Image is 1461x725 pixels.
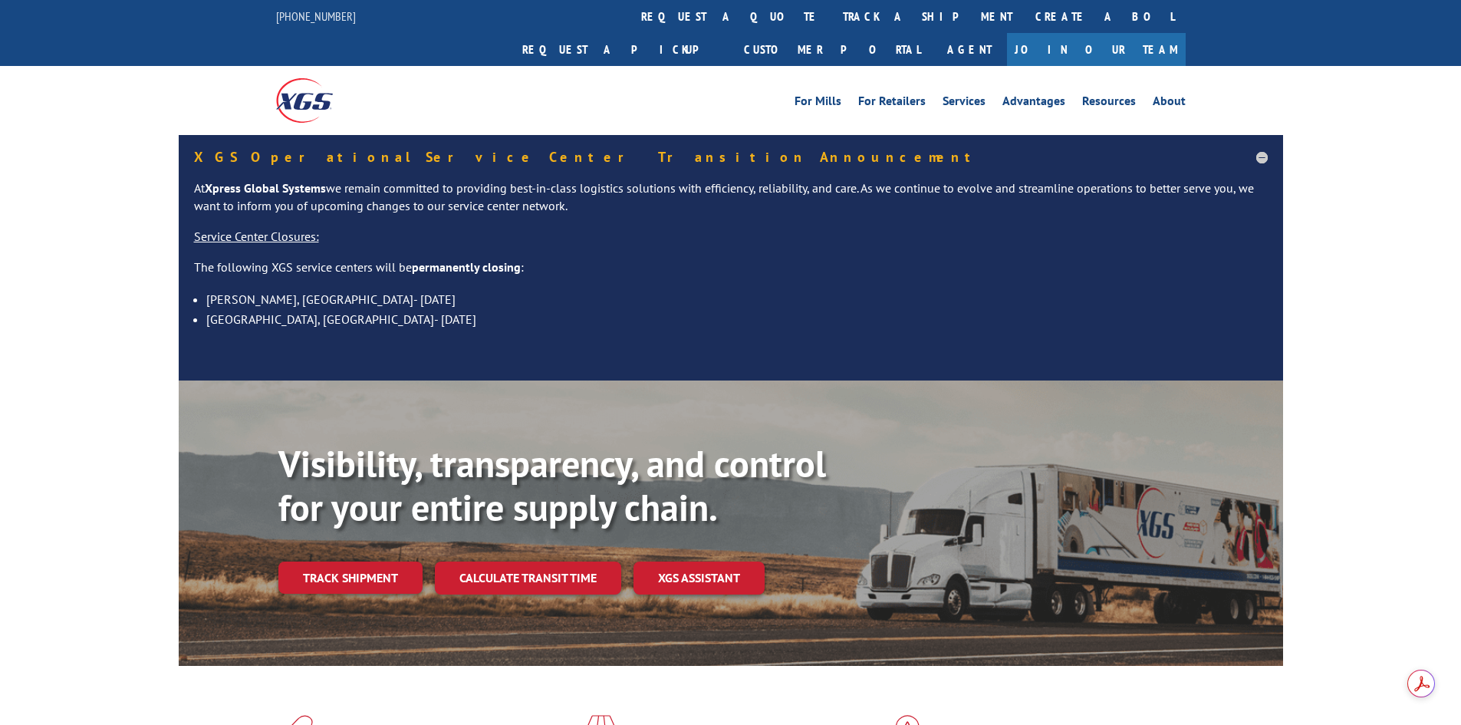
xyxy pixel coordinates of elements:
a: Agent [932,33,1007,66]
a: Track shipment [278,562,423,594]
a: Customer Portal [732,33,932,66]
a: XGS ASSISTANT [633,562,765,595]
a: About [1153,95,1186,112]
a: Calculate transit time [435,562,621,595]
a: Join Our Team [1007,33,1186,66]
a: Resources [1082,95,1136,112]
b: Visibility, transparency, and control for your entire supply chain. [278,440,826,532]
p: The following XGS service centers will be : [194,259,1268,289]
a: For Mills [795,95,841,112]
li: [PERSON_NAME], [GEOGRAPHIC_DATA]- [DATE] [206,289,1268,309]
a: Services [943,95,986,112]
strong: Xpress Global Systems [205,180,326,196]
p: At we remain committed to providing best-in-class logistics solutions with efficiency, reliabilit... [194,180,1268,229]
h5: XGS Operational Service Center Transition Announcement [194,150,1268,164]
a: Request a pickup [511,33,732,66]
a: For Retailers [858,95,926,112]
li: [GEOGRAPHIC_DATA], [GEOGRAPHIC_DATA]- [DATE] [206,309,1268,329]
a: Advantages [1002,95,1065,112]
strong: permanently closing [412,259,521,275]
a: [PHONE_NUMBER] [276,8,356,24]
u: Service Center Closures: [194,229,319,244]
